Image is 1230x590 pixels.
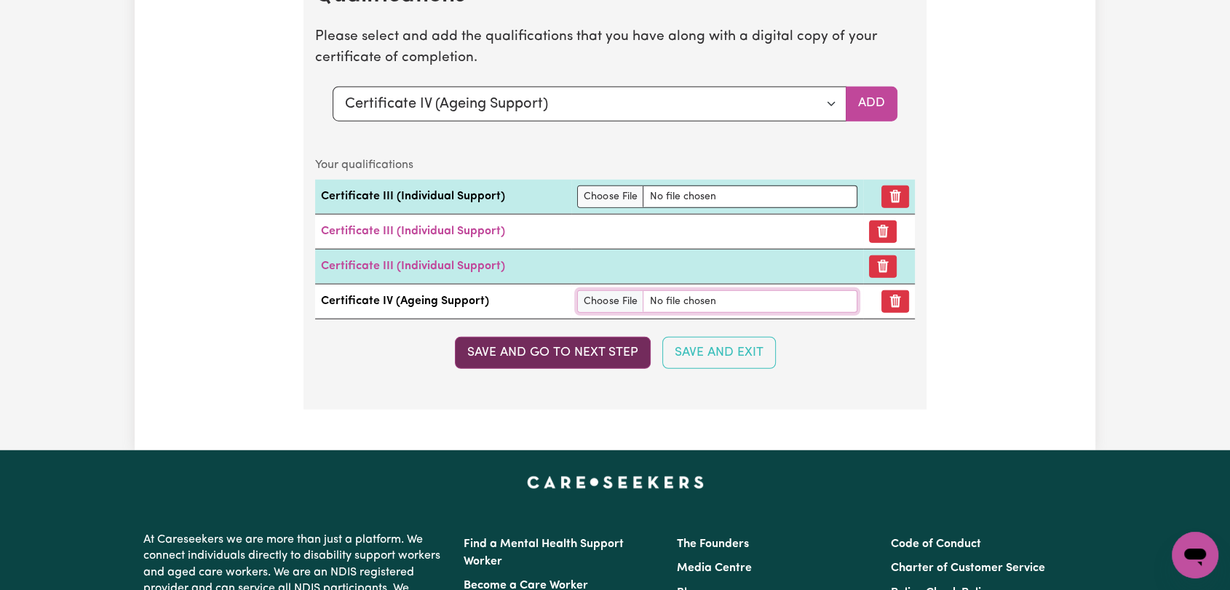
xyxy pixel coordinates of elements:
[315,151,915,180] caption: Your qualifications
[869,255,897,278] button: Remove certificate
[662,337,776,369] button: Save and Exit
[321,260,505,272] a: Certificate III (Individual Support)
[527,477,704,488] a: Careseekers home page
[315,180,571,215] td: Certificate III (Individual Support)
[315,27,915,69] p: Please select and add the qualifications that you have along with a digital copy of your certific...
[1172,532,1218,578] iframe: Button to launch messaging window
[846,87,897,121] button: Add selected qualification
[455,337,651,369] button: Save and go to next step
[677,562,752,574] a: Media Centre
[315,284,571,319] td: Certificate IV (Ageing Support)
[677,538,749,550] a: The Founders
[881,186,909,208] button: Remove qualification
[464,538,624,567] a: Find a Mental Health Support Worker
[881,290,909,313] button: Remove qualification
[869,220,897,243] button: Remove certificate
[891,538,981,550] a: Code of Conduct
[321,226,505,237] a: Certificate III (Individual Support)
[891,562,1045,574] a: Charter of Customer Service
